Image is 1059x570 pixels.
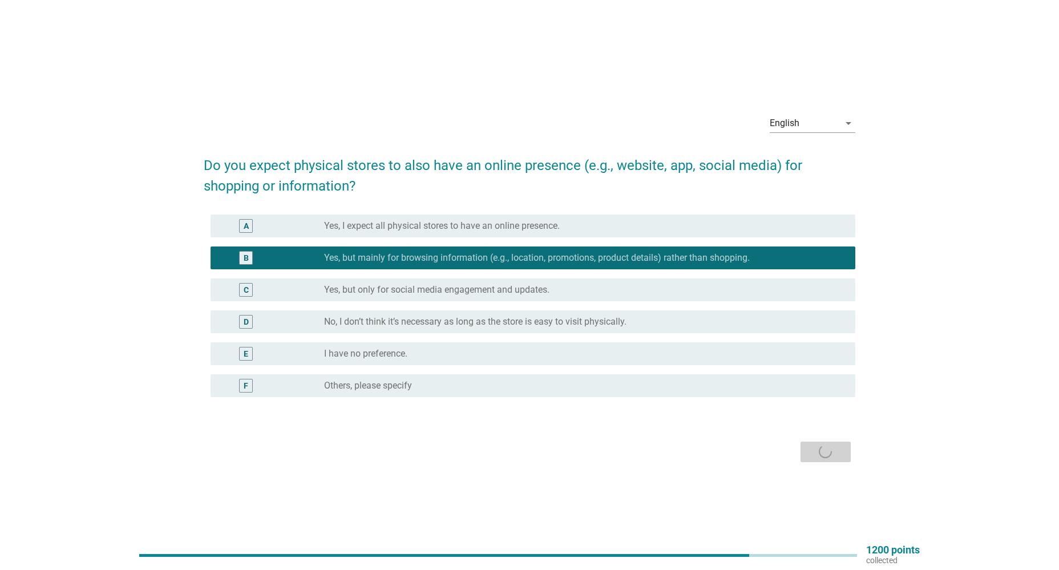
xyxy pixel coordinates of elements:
div: A [244,220,249,232]
div: E [244,347,248,359]
div: D [244,316,249,328]
div: F [244,379,248,391]
p: 1200 points [866,545,920,555]
i: arrow_drop_down [842,116,855,130]
label: Yes, but mainly for browsing information (e.g., location, promotions, product details) rather tha... [324,252,750,264]
label: Others, please specify [324,380,412,391]
div: English [770,118,799,128]
label: Yes, but only for social media engagement and updates. [324,284,549,296]
div: B [244,252,249,264]
div: C [244,284,249,296]
label: No, I don’t think it’s necessary as long as the store is easy to visit physically. [324,316,626,328]
label: Yes, I expect all physical stores to have an online presence. [324,220,560,232]
p: collected [866,555,920,565]
label: I have no preference. [324,348,407,359]
h2: Do you expect physical stores to also have an online presence (e.g., website, app, social media) ... [204,144,855,196]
